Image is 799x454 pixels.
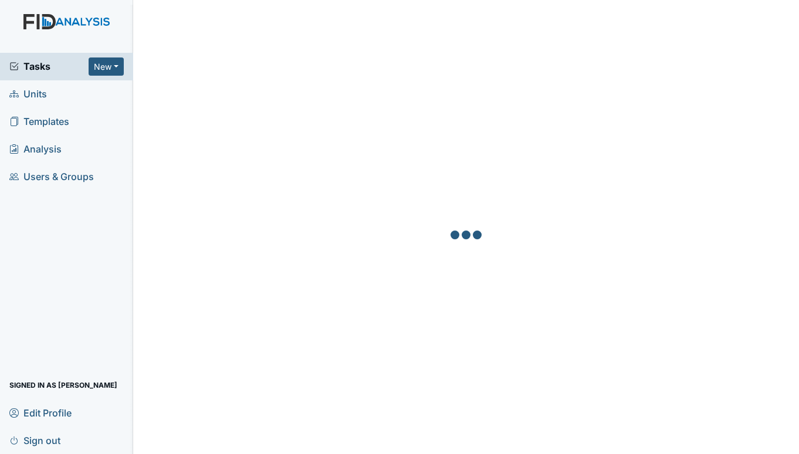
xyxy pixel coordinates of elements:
span: Analysis [9,140,62,158]
span: Sign out [9,431,60,449]
button: New [89,57,124,76]
span: Signed in as [PERSON_NAME] [9,376,117,394]
span: Templates [9,113,69,131]
span: Edit Profile [9,404,72,422]
a: Tasks [9,59,89,73]
span: Users & Groups [9,168,94,186]
span: Units [9,85,47,103]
